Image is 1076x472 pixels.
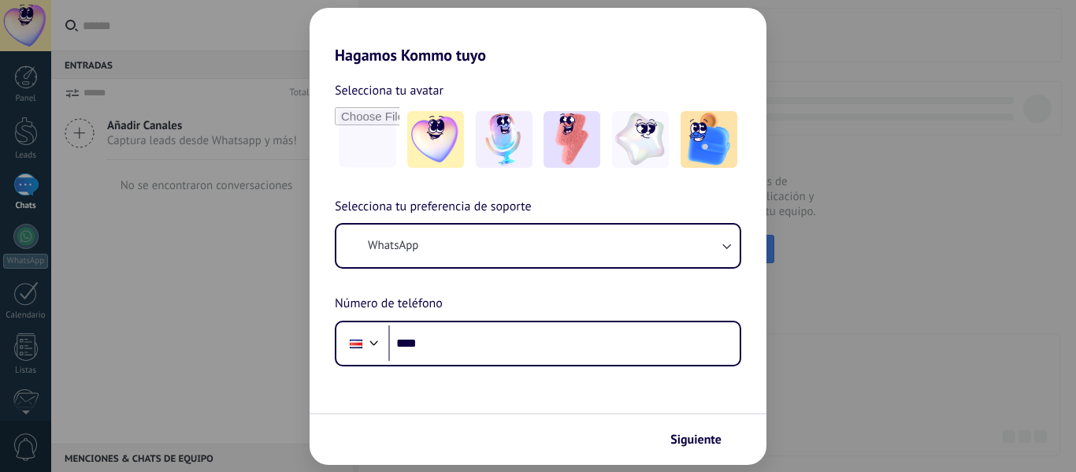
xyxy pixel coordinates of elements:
[335,80,443,101] span: Selecciona tu avatar
[663,426,743,453] button: Siguiente
[336,225,740,267] button: WhatsApp
[335,197,532,217] span: Selecciona tu preferencia de soporte
[407,111,464,168] img: -1.jpeg
[335,294,443,314] span: Número de teléfono
[368,238,418,254] span: WhatsApp
[612,111,669,168] img: -4.jpeg
[681,111,737,168] img: -5.jpeg
[310,8,766,65] h2: Hagamos Kommo tuyo
[544,111,600,168] img: -3.jpeg
[341,327,371,360] div: Costa Rica: + 506
[476,111,532,168] img: -2.jpeg
[670,434,722,445] span: Siguiente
